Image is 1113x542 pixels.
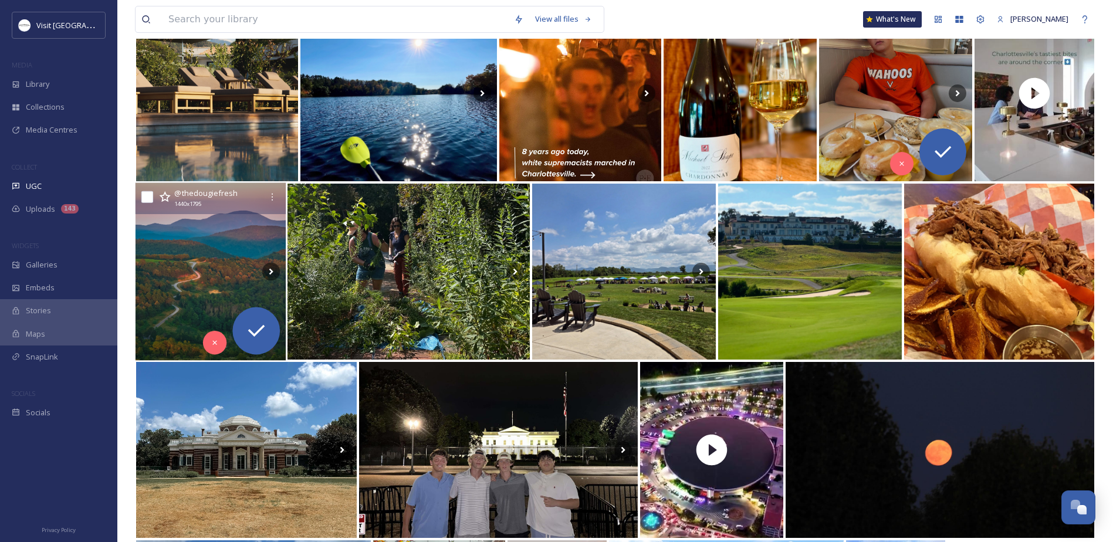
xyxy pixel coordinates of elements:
a: What's New [863,11,922,28]
input: Search your library [163,6,508,32]
span: Stories [26,305,51,316]
span: [PERSON_NAME] [1010,13,1068,24]
span: 1440 x 1795 [174,200,201,209]
span: SOCIALS [12,389,35,398]
span: Maps [26,328,45,340]
span: COLLECT [12,162,37,171]
span: Embeds [26,282,55,293]
img: On to the next #cville #codeblue [359,362,638,538]
img: 🎶 Virginia, my home sweet home, I wanna give you a kiss I’ve been in Paris meeting lots of differ... [136,362,357,538]
span: Media Centres [26,124,77,135]
img: 〰 bains de soleil 🌞 s’allonger au bord de la piscine regarder les enfants jouer et le jour se cou... [136,5,298,181]
img: The August Full “Sturgeon” Moon, rising above the trees. #fullmoon #sturgeonmoon #risingfullmoon ... [786,362,1094,538]
span: Privacy Policy [42,526,76,534]
img: It has cooled off some in Charlottesville, a great day to be outside #keswick #charlottesville #g... [718,184,902,360]
img: Circle%20Logo.png [19,19,31,31]
img: Now available online and in our tasting room- 2022 Wild Meadow Vineyard Chardonnay Elegant and Bu... [664,5,817,181]
span: MEDIA [12,60,32,69]
span: Library [26,79,49,90]
img: Beaver Creek Reservoir in Virginia! During the fall, it is picturesque with the colorful trees re... [300,5,498,181]
a: Privacy Policy [42,522,76,536]
span: Visit [GEOGRAPHIC_DATA] [36,19,127,31]
span: @ thedougiefresh [174,188,238,198]
span: Galleries [26,259,57,270]
img: A beautiful ending to start the week. [136,183,286,361]
span: Uploads [26,204,55,215]
img: 🥯 ☕️ A Charlottesville classic ! Going to Bodo’s Bagels and seeing how busy every location is mak... [819,5,972,181]
a: [PERSON_NAME] [991,8,1074,31]
img: On this day in 2017, white supremacists marched in Charlottesville. With torches in hand, they ch... [499,5,661,181]
span: SnapLink [26,351,58,363]
img: Sundays are for po’ boys and oysters. ⚜️ Our debris po’ boy is a New Orleans classic named for th... [904,184,1094,360]
img: thumbnail [640,362,783,538]
img: Thanks to everyone who came out on Saturday for our back to school Beautification Day! Gardens we... [287,184,530,360]
img: thumbnail [975,5,1094,181]
span: WIDGETS [12,241,39,250]
div: 143 [61,204,79,214]
span: Socials [26,407,50,418]
a: View all files [529,8,598,31]
span: Collections [26,101,65,113]
img: A lovely, happy weekend full of all the good things. Grateful! #charlottesville #centralva #shena... [532,184,716,360]
button: Open Chat [1061,490,1095,524]
span: UGC [26,181,42,192]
